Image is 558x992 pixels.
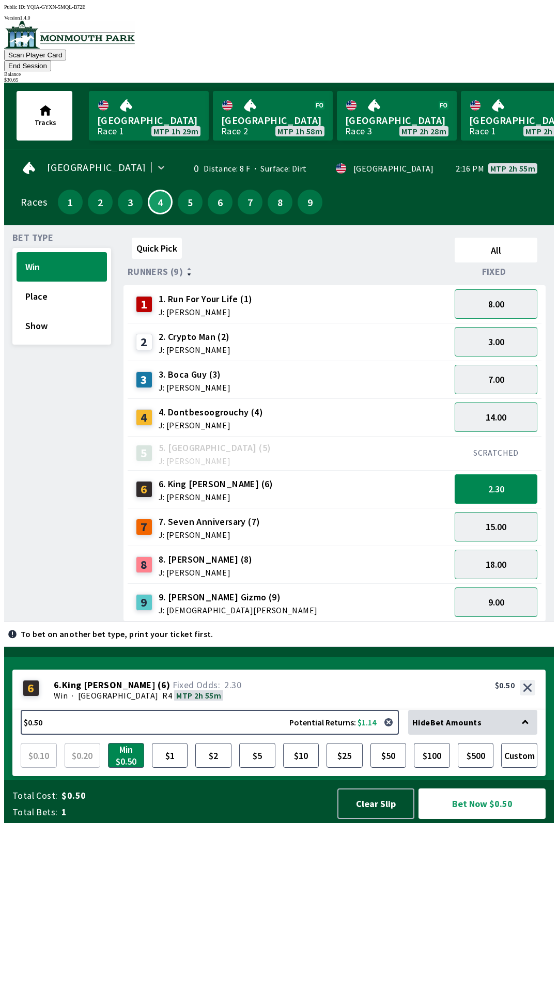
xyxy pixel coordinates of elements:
span: MTP 1h 58m [277,127,322,135]
div: 2 [136,334,152,350]
button: Min $0.50 [108,743,144,768]
div: Version 1.4.0 [4,15,554,21]
div: Public ID: [4,4,554,10]
span: 1 [60,198,80,206]
span: 14.00 [486,411,506,423]
button: 6 [208,190,233,214]
button: 4 [148,190,173,214]
button: $500 [458,743,494,768]
div: 8 [136,556,152,573]
button: Win [17,252,107,282]
span: YQIA-GYXN-5MQL-B72E [27,4,86,10]
span: Win [54,690,68,701]
span: 2:16 PM [456,164,484,173]
button: $50 [370,743,407,768]
button: 5 [178,190,203,214]
span: Total Bets: [12,806,57,818]
div: Races [21,198,47,206]
span: J: [PERSON_NAME] [159,493,273,501]
div: 4 [136,409,152,426]
span: King [PERSON_NAME] [62,680,156,690]
span: Min $0.50 [111,746,142,765]
a: [GEOGRAPHIC_DATA]Race 1MTP 1h 29m [89,91,209,141]
div: 9 [136,594,152,611]
button: 1 [58,190,83,214]
span: 6 . [54,680,62,690]
span: Distance: 8 F [204,163,250,174]
span: 3.00 [488,336,504,348]
span: 9 [300,198,320,206]
span: Custom [504,746,535,765]
img: venue logo [4,21,135,49]
span: $50 [373,746,404,765]
div: 5 [136,445,152,461]
button: $100 [414,743,450,768]
span: 8.00 [488,298,504,310]
span: 18.00 [486,559,506,570]
span: $100 [416,746,447,765]
span: 3. Boca Guy (3) [159,368,230,381]
span: [GEOGRAPHIC_DATA] [345,114,448,127]
span: J: [PERSON_NAME] [159,568,253,577]
span: $5 [242,746,273,765]
button: Custom [501,743,537,768]
span: 2. Crypto Man (2) [159,330,230,344]
span: MTP 1h 29m [153,127,198,135]
span: $1 [154,746,185,765]
span: 2.30 [224,679,241,691]
span: 8 [270,198,290,206]
span: 6 [210,198,230,206]
span: ( 6 ) [158,680,170,690]
div: 1 [136,296,152,313]
div: $0.50 [495,680,515,690]
span: MTP 2h 55m [490,164,535,173]
span: 6. King [PERSON_NAME] (6) [159,477,273,491]
button: 7 [238,190,262,214]
span: J: [DEMOGRAPHIC_DATA][PERSON_NAME] [159,606,318,614]
div: Race 1 [97,127,124,135]
button: 9.00 [455,587,537,617]
span: 9.00 [488,596,504,608]
div: Race 2 [221,127,248,135]
span: · [72,690,73,701]
span: [GEOGRAPHIC_DATA] [97,114,200,127]
span: Quick Pick [136,242,177,254]
span: 7 [240,198,260,206]
button: Tracks [17,91,72,141]
span: 4 [151,199,169,205]
p: To bet on another bet type, print your ticket first. [21,630,213,638]
span: [GEOGRAPHIC_DATA] [47,163,146,172]
span: J: [PERSON_NAME] [159,308,253,316]
span: 1 [61,806,328,818]
button: Clear Slip [337,788,414,819]
span: J: [PERSON_NAME] [159,383,230,392]
span: 4. Dontbesoogrouchy (4) [159,406,263,419]
button: $2 [195,743,231,768]
button: $5 [239,743,275,768]
button: Bet Now $0.50 [419,788,546,819]
span: Bet Now $0.50 [427,797,537,810]
span: [GEOGRAPHIC_DATA] [78,690,159,701]
span: 15.00 [486,521,506,533]
div: 0 [182,164,199,173]
span: R4 [162,690,172,701]
div: Race 3 [345,127,372,135]
button: End Session [4,60,51,71]
span: Place [25,290,98,302]
button: 7.00 [455,365,537,394]
span: $10 [286,746,317,765]
span: Surface: Dirt [250,163,307,174]
div: 6 [136,481,152,498]
span: Clear Slip [347,798,405,810]
button: 9 [298,190,322,214]
span: 3 [120,198,140,206]
button: Scan Player Card [4,50,66,60]
div: Fixed [451,267,541,277]
button: $1 [152,743,188,768]
span: Show [25,320,98,332]
span: $0.50 [61,789,328,802]
div: Race 1 [469,127,496,135]
span: $500 [460,746,491,765]
button: 3.00 [455,327,537,357]
span: 7.00 [488,374,504,385]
